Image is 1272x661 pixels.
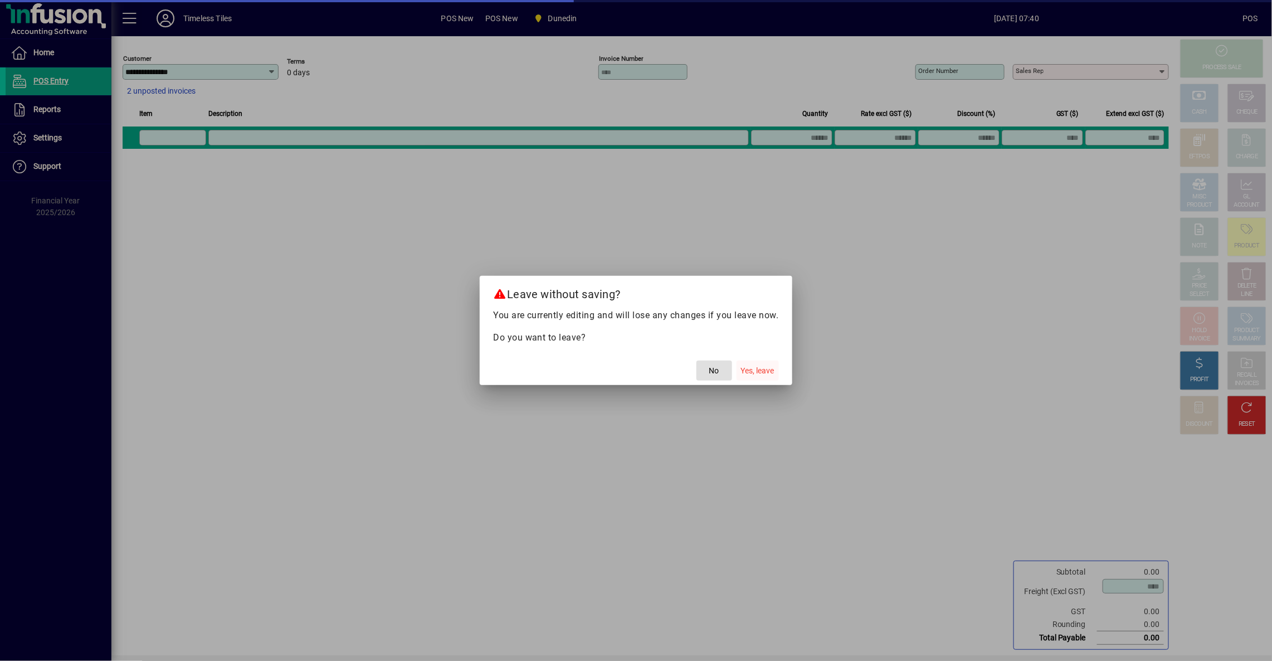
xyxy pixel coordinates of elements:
h2: Leave without saving? [480,276,792,308]
span: Yes, leave [741,365,774,377]
span: No [709,365,719,377]
p: Do you want to leave? [493,331,779,344]
button: No [696,361,732,381]
button: Yes, leave [737,361,779,381]
p: You are currently editing and will lose any changes if you leave now. [493,309,779,322]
